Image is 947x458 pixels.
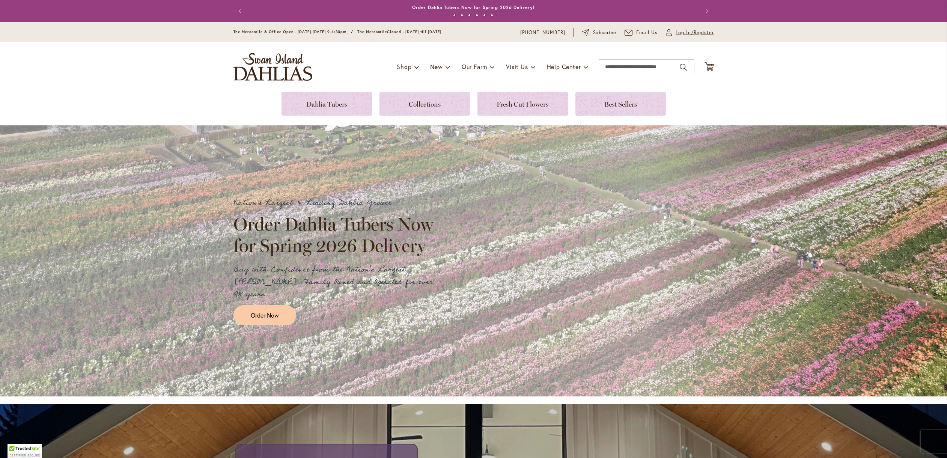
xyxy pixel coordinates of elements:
span: Email Us [636,29,658,36]
span: Closed - [DATE] till [DATE] [387,29,441,34]
a: Order Dahlia Tubers Now for Spring 2026 Delivery! [412,5,534,10]
span: Our Farm [462,63,487,71]
span: Visit Us [506,63,528,71]
span: Log In/Register [676,29,714,36]
button: 3 of 6 [468,14,471,17]
span: New [430,63,443,71]
h2: Order Dahlia Tubers Now for Spring 2026 Delivery [233,214,440,256]
a: store logo [233,53,312,81]
span: Shop [397,63,411,71]
button: Next [699,4,714,19]
span: Order Now [251,311,279,319]
a: Email Us [625,29,658,36]
span: Help Center [547,63,581,71]
span: Subscribe [593,29,617,36]
a: Order Now [233,305,296,325]
span: The Mercantile & Office Open - [DATE]-[DATE] 9-4:30pm / The Mercantile [233,29,387,34]
button: 5 of 6 [483,14,486,17]
p: Buy with Confidence from the Nation's Largest [PERSON_NAME]. Family Owned and Operated for over 9... [233,264,440,301]
a: [PHONE_NUMBER] [520,29,566,36]
button: 4 of 6 [476,14,478,17]
button: 2 of 6 [461,14,463,17]
button: Previous [233,4,248,19]
button: 1 of 6 [453,14,456,17]
a: Subscribe [582,29,616,36]
p: Nation's Largest & Leading Dahlia Grower [233,197,440,209]
a: Log In/Register [666,29,714,36]
button: 6 of 6 [491,14,493,17]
